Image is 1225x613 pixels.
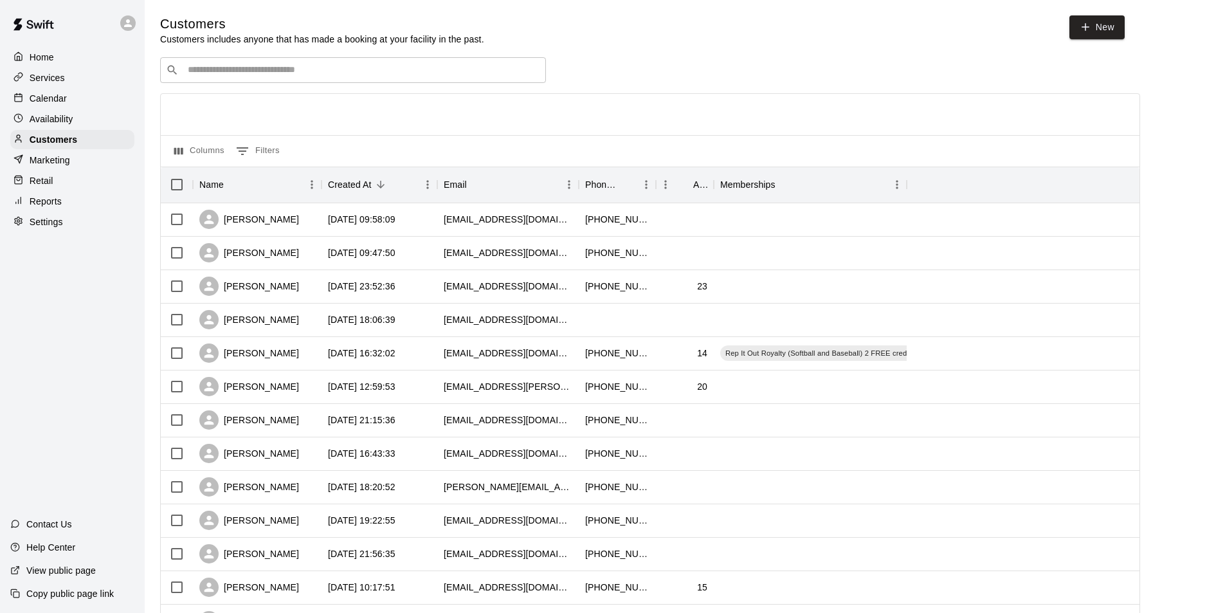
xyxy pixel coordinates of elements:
[328,313,395,326] div: 2025-07-31 18:06:39
[322,167,437,203] div: Created At
[585,514,649,527] div: +17076561039
[437,167,579,203] div: Email
[444,480,572,493] div: sara.breedlcsw@gmail.com
[26,541,75,554] p: Help Center
[444,280,572,293] div: tajanaed@yahoo.com
[444,213,572,226] div: joshuaneil86@gmail.com
[30,113,73,125] p: Availability
[10,109,134,129] a: Availability
[328,280,395,293] div: 2025-08-07 23:52:36
[199,511,299,530] div: [PERSON_NAME]
[171,141,228,161] button: Select columns
[720,348,951,358] span: Rep It Out Royalty (Softball and Baseball) 2 FREE credits included!
[30,51,54,64] p: Home
[30,92,67,105] p: Calendar
[656,167,714,203] div: Age
[302,175,322,194] button: Menu
[372,176,390,194] button: Sort
[199,343,299,363] div: [PERSON_NAME]
[160,33,484,46] p: Customers includes anyone that has made a booking at your facility in the past.
[444,313,572,326] div: bizzybtechnologies@gmail.com
[585,347,649,360] div: +17072071890
[444,167,467,203] div: Email
[30,154,70,167] p: Marketing
[193,167,322,203] div: Name
[656,175,675,194] button: Menu
[10,48,134,67] a: Home
[328,347,395,360] div: 2025-07-26 16:32:02
[160,57,546,83] div: Search customers by name or email
[585,213,649,226] div: +17073899891
[328,447,395,460] div: 2025-07-21 16:43:33
[444,447,572,460] div: lee7071970@gmail.com
[697,280,707,293] div: 23
[693,167,707,203] div: Age
[328,414,395,426] div: 2025-07-21 21:15:36
[585,547,649,560] div: +17073151987
[444,581,572,594] div: territran@yahoo.com
[697,347,707,360] div: 14
[328,246,395,259] div: 2025-08-11 09:47:50
[444,347,572,360] div: justingoss87@gmail.com
[199,167,224,203] div: Name
[328,547,395,560] div: 2025-07-14 21:56:35
[328,213,395,226] div: 2025-08-11 09:58:09
[328,514,395,527] div: 2025-07-16 19:22:55
[720,167,776,203] div: Memberships
[444,514,572,527] div: jamesmcclanahan2@gmail.com
[199,578,299,597] div: [PERSON_NAME]
[10,212,134,232] a: Settings
[444,246,572,259] div: marcuswilkes08@gmail.com
[199,477,299,497] div: [PERSON_NAME]
[10,130,134,149] a: Customers
[1069,15,1125,39] a: New
[30,133,77,146] p: Customers
[714,167,907,203] div: Memberships
[585,480,649,493] div: +17072089263
[585,167,619,203] div: Phone Number
[585,280,649,293] div: +17078053622
[199,277,299,296] div: [PERSON_NAME]
[444,380,572,393] div: kaliyah.gipson.2023@gmail.com
[697,380,707,393] div: 20
[30,215,63,228] p: Settings
[199,410,299,430] div: [PERSON_NAME]
[637,175,656,194] button: Menu
[224,176,242,194] button: Sort
[585,414,649,426] div: +17073425265
[675,176,693,194] button: Sort
[585,380,649,393] div: +17077617338
[10,192,134,211] a: Reports
[160,15,484,33] h5: Customers
[10,151,134,170] a: Marketing
[720,345,951,361] div: Rep It Out Royalty (Softball and Baseball) 2 FREE credits included!
[585,246,649,259] div: +17079757293
[10,68,134,87] a: Services
[887,175,907,194] button: Menu
[585,581,649,594] div: +15104148556
[30,174,53,187] p: Retail
[418,175,437,194] button: Menu
[328,581,395,594] div: 2025-07-14 10:17:51
[233,141,283,161] button: Show filters
[199,377,299,396] div: [PERSON_NAME]
[26,564,96,577] p: View public page
[776,176,794,194] button: Sort
[10,171,134,190] a: Retail
[26,518,72,531] p: Contact Us
[30,71,65,84] p: Services
[199,210,299,229] div: [PERSON_NAME]
[199,444,299,463] div: [PERSON_NAME]
[444,547,572,560] div: meeshchinea@gmail.com
[199,544,299,563] div: [PERSON_NAME]
[10,89,134,108] div: Calendar
[328,380,395,393] div: 2025-07-24 12:59:53
[697,581,707,594] div: 15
